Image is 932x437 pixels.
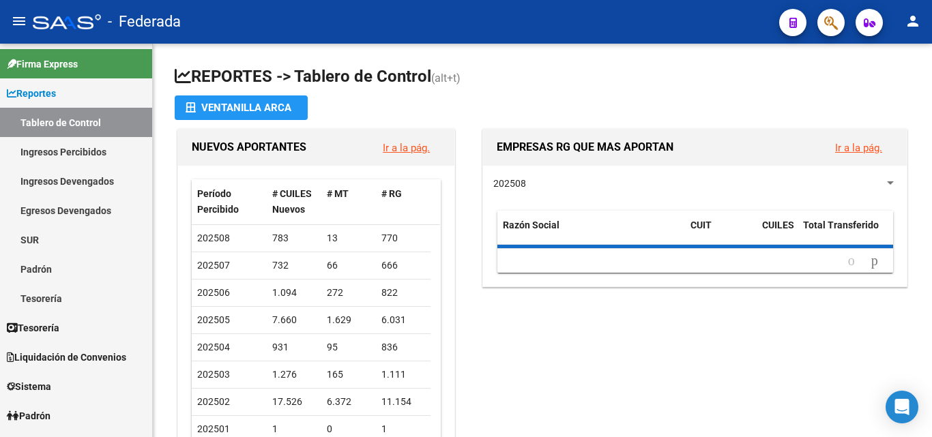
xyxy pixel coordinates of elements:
span: Liquidación de Convenios [7,350,126,365]
span: Total Transferido [803,220,879,230]
span: 202508 [197,232,230,243]
div: 783 [272,230,316,246]
span: 202507 [197,260,230,271]
div: 17.526 [272,394,316,410]
div: 1.094 [272,285,316,301]
span: # CUILES Nuevos [272,188,312,215]
span: - Federada [108,7,181,37]
datatable-header-cell: Período Percibido [192,179,267,224]
span: 202505 [197,314,230,325]
div: 66 [327,258,370,273]
a: go to next page [865,254,884,269]
div: 666 [381,258,425,273]
datatable-header-cell: # RG [376,179,431,224]
div: 13 [327,230,370,246]
span: # MT [327,188,349,199]
span: Tesorería [7,320,59,335]
span: Firma Express [7,57,78,72]
span: 202504 [197,342,230,352]
span: 202506 [197,287,230,298]
div: 732 [272,258,316,273]
datatable-header-cell: Razón Social [497,211,685,256]
span: 202501 [197,423,230,434]
span: Reportes [7,86,56,101]
div: 7.660 [272,312,316,328]
div: 836 [381,340,425,355]
div: 1 [272,421,316,437]
div: 11.154 [381,394,425,410]
div: 165 [327,367,370,382]
div: 1.276 [272,367,316,382]
a: Ir a la pág. [383,142,430,154]
span: CUIT [690,220,712,230]
span: 202502 [197,396,230,407]
a: Ir a la pág. [835,142,882,154]
div: 95 [327,340,370,355]
button: Ir a la pág. [824,135,893,160]
span: # RG [381,188,402,199]
datatable-header-cell: CUIT [685,211,757,256]
div: 931 [272,340,316,355]
datatable-header-cell: CUILES [757,211,798,256]
span: Sistema [7,379,51,394]
div: 1.629 [327,312,370,328]
div: 822 [381,285,425,301]
datatable-header-cell: # MT [321,179,376,224]
span: CUILES [762,220,794,230]
div: Open Intercom Messenger [886,391,918,423]
a: go to previous page [842,254,861,269]
button: Ventanilla ARCA [175,95,308,120]
span: Período Percibido [197,188,239,215]
mat-icon: person [905,13,921,29]
div: 1 [381,421,425,437]
mat-icon: menu [11,13,27,29]
datatable-header-cell: Total Transferido [798,211,893,256]
div: 770 [381,230,425,246]
datatable-header-cell: # CUILES Nuevos [267,179,321,224]
span: Razón Social [503,220,559,230]
div: Ventanilla ARCA [186,95,297,120]
span: 202503 [197,369,230,380]
span: Padrón [7,408,50,423]
div: 6.031 [381,312,425,328]
h1: REPORTES -> Tablero de Control [175,65,910,89]
button: Ir a la pág. [372,135,441,160]
div: 272 [327,285,370,301]
div: 0 [327,421,370,437]
span: NUEVOS APORTANTES [192,140,306,153]
span: EMPRESAS RG QUE MAS APORTAN [497,140,673,153]
div: 6.372 [327,394,370,410]
span: (alt+t) [431,72,461,85]
span: 202508 [493,178,526,189]
div: 1.111 [381,367,425,382]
